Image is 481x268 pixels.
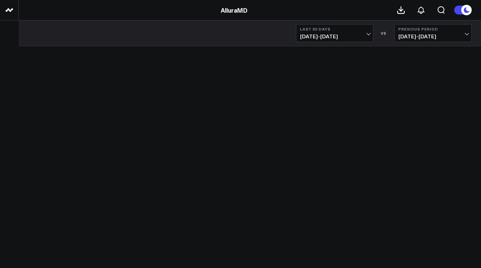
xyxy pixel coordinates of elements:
[394,24,472,42] button: Previous Period[DATE]-[DATE]
[300,27,369,31] b: Last 30 Days
[377,31,391,35] div: VS
[398,33,468,39] span: [DATE] - [DATE]
[398,27,468,31] b: Previous Period
[296,24,373,42] button: Last 30 Days[DATE]-[DATE]
[300,33,369,39] span: [DATE] - [DATE]
[221,6,248,14] a: AlluraMD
